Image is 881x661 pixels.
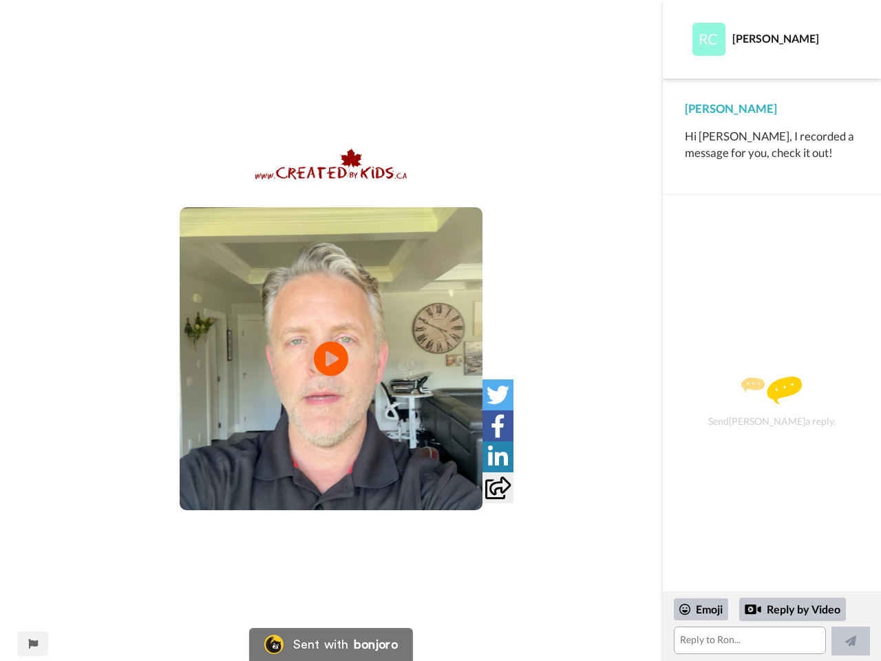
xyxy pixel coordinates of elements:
div: Emoji [674,598,728,620]
img: c97ee682-0088-491f-865b-ed4f10ffb1e8 [255,147,407,180]
div: Reply by Video [745,601,761,618]
img: message.svg [741,377,802,404]
div: [PERSON_NAME] [685,101,859,117]
div: Sent with [293,638,348,651]
div: Reply by Video [739,598,846,621]
div: Send [PERSON_NAME] a reply. [681,219,862,585]
img: Bonjoro Logo [264,635,284,654]
img: Profile Image [692,23,725,56]
div: bonjoro [354,638,398,651]
a: Bonjoro LogoSent withbonjoro [249,628,413,661]
div: Hi [PERSON_NAME], I recorded a message for you, check it out! [685,128,859,161]
div: [PERSON_NAME] [732,32,858,45]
